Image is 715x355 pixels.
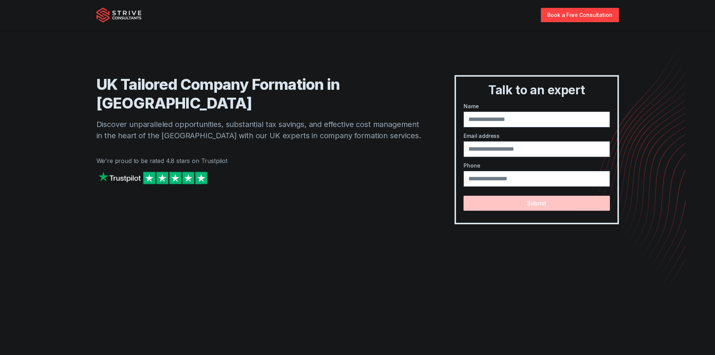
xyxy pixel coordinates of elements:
img: Strive Consultants [96,8,141,23]
p: We're proud to be rated 4.8 stars on Trustpilot [96,156,425,165]
img: Strive on Trustpilot [96,170,209,186]
a: Book a Free Consultation [541,8,619,22]
h1: UK Tailored Company Formation in [GEOGRAPHIC_DATA] [96,75,425,113]
label: Email address [464,132,610,140]
label: Name [464,102,610,110]
label: Phone [464,162,610,169]
p: Discover unparalleled opportunities, substantial tax savings, and effective cost management in th... [96,119,425,141]
button: Submit [464,196,610,211]
h3: Talk to an expert [459,83,614,98]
